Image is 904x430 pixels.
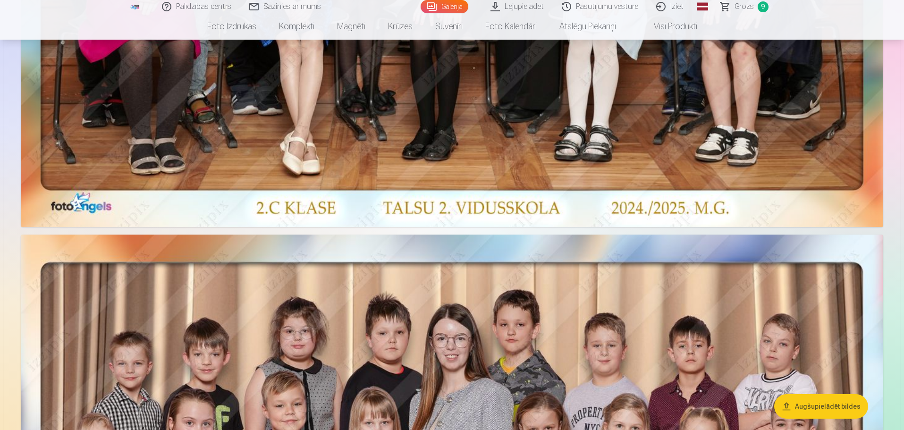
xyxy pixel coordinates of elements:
a: Foto kalendāri [474,13,548,40]
a: Komplekti [268,13,326,40]
a: Magnēti [326,13,377,40]
span: 9 [758,1,769,12]
img: /fa1 [130,4,141,9]
a: Suvenīri [424,13,474,40]
a: Krūzes [377,13,424,40]
span: Grozs [735,1,754,12]
a: Visi produkti [627,13,709,40]
button: Augšupielādēt bildes [774,394,868,419]
a: Atslēgu piekariņi [548,13,627,40]
a: Foto izdrukas [196,13,268,40]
